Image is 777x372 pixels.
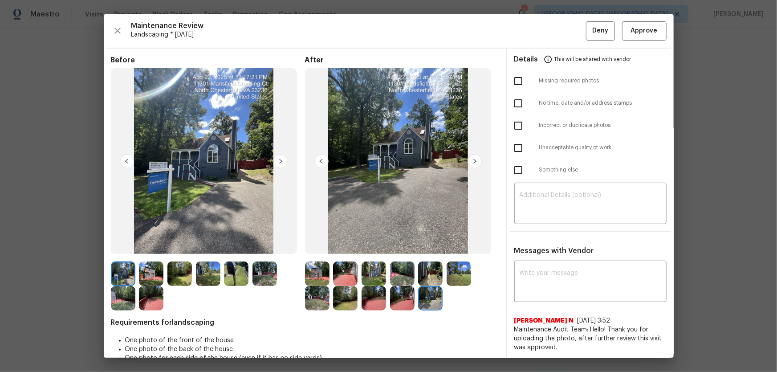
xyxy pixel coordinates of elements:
div: Something else [507,159,674,181]
span: Incorrect or duplicate photos [539,122,667,129]
span: Requirements for landscaping [111,318,499,327]
span: Before [111,56,305,65]
span: Details [514,49,538,70]
div: No time, date and/or address stamps [507,92,674,114]
span: Messages with Vendor [514,247,594,254]
button: Deny [586,21,615,41]
span: Unacceptable quality of work [539,144,667,151]
span: No time, date and/or address stamps [539,99,667,107]
span: [DATE] 3:52 [578,318,610,324]
img: left-chevron-button-url [314,154,329,168]
li: One photo of the front of the house [125,336,499,345]
span: This will be shared with vendor [554,49,631,70]
span: Missing required photos [539,77,667,85]
div: Missing required photos [507,70,674,92]
img: right-chevron-button-url [273,154,288,168]
li: One photo of the back of the house [125,345,499,354]
div: Incorrect or duplicate photos [507,114,674,137]
img: left-chevron-button-url [120,154,134,168]
span: Maintenance Audit Team: Hello! Thank you for uploading the photo, after further review this visit... [514,325,667,352]
span: Something else [539,166,667,174]
span: Approve [631,25,658,37]
span: Deny [592,25,608,37]
div: Unacceptable quality of work [507,137,674,159]
span: Maintenance Review [131,21,586,30]
button: Approve [622,21,667,41]
img: right-chevron-button-url [468,154,482,168]
span: [PERSON_NAME] N [514,316,574,325]
span: After [305,56,499,65]
li: One photo for each side of the house (even if it has no side yards) [125,354,499,363]
span: Landscaping * [DATE] [131,30,586,39]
